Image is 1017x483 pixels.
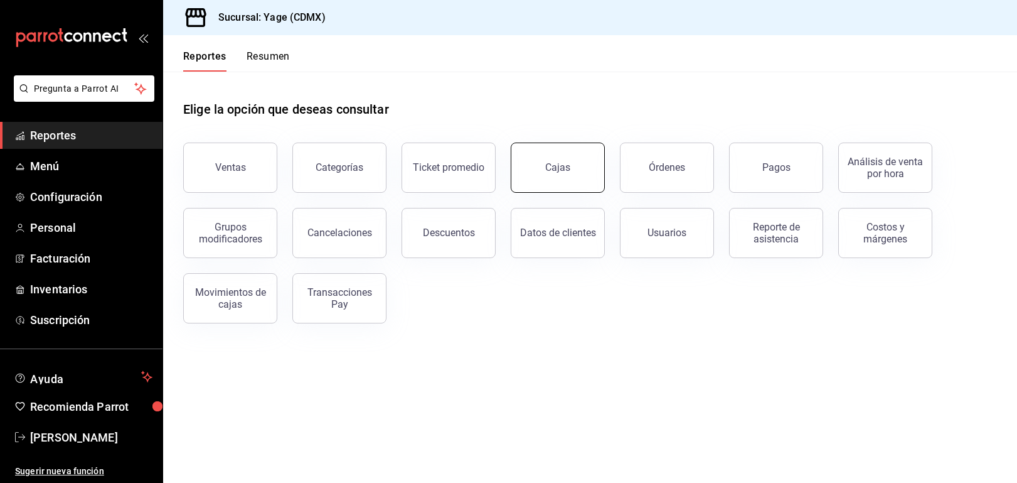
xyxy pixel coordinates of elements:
button: Pregunta a Parrot AI [14,75,154,102]
div: Transacciones Pay [301,286,378,310]
button: Categorías [292,143,386,193]
div: Categorías [316,161,363,173]
div: Pagos [762,161,791,173]
span: Sugerir nueva función [15,465,152,478]
button: Cancelaciones [292,208,386,258]
span: Personal [30,219,152,236]
button: Reporte de asistencia [729,208,823,258]
div: Análisis de venta por hora [846,156,924,180]
div: Cajas [545,160,571,175]
span: Configuración [30,188,152,205]
button: Grupos modificadores [183,208,277,258]
div: Ventas [215,161,246,173]
button: Ticket promedio [402,143,496,193]
button: Análisis de venta por hora [838,143,932,193]
a: Cajas [511,143,605,193]
div: Grupos modificadores [191,221,269,245]
span: Facturación [30,250,152,267]
button: Transacciones Pay [292,273,386,323]
h3: Sucursal: Yage (CDMX) [208,10,326,25]
button: Reportes [183,50,226,72]
button: Movimientos de cajas [183,273,277,323]
button: Descuentos [402,208,496,258]
span: Suscripción [30,312,152,328]
div: Usuarios [647,227,686,239]
button: Usuarios [620,208,714,258]
div: Descuentos [423,227,475,239]
span: [PERSON_NAME] [30,429,152,446]
span: Pregunta a Parrot AI [34,82,135,95]
button: Ventas [183,143,277,193]
span: Ayuda [30,369,136,384]
button: Costos y márgenes [838,208,932,258]
div: navigation tabs [183,50,290,72]
button: Órdenes [620,143,714,193]
button: open_drawer_menu [138,33,148,43]
span: Reportes [30,127,152,144]
span: Inventarios [30,281,152,298]
span: Menú [30,158,152,175]
div: Ticket promedio [413,161,484,173]
div: Movimientos de cajas [191,286,269,310]
h1: Elige la opción que deseas consultar [183,100,389,119]
div: Reporte de asistencia [737,221,815,245]
div: Órdenes [649,161,685,173]
button: Datos de clientes [511,208,605,258]
div: Datos de clientes [520,227,596,239]
span: Recomienda Parrot [30,398,152,415]
button: Resumen [247,50,290,72]
a: Pregunta a Parrot AI [9,91,154,104]
button: Pagos [729,143,823,193]
div: Cancelaciones [307,227,372,239]
div: Costos y márgenes [846,221,924,245]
